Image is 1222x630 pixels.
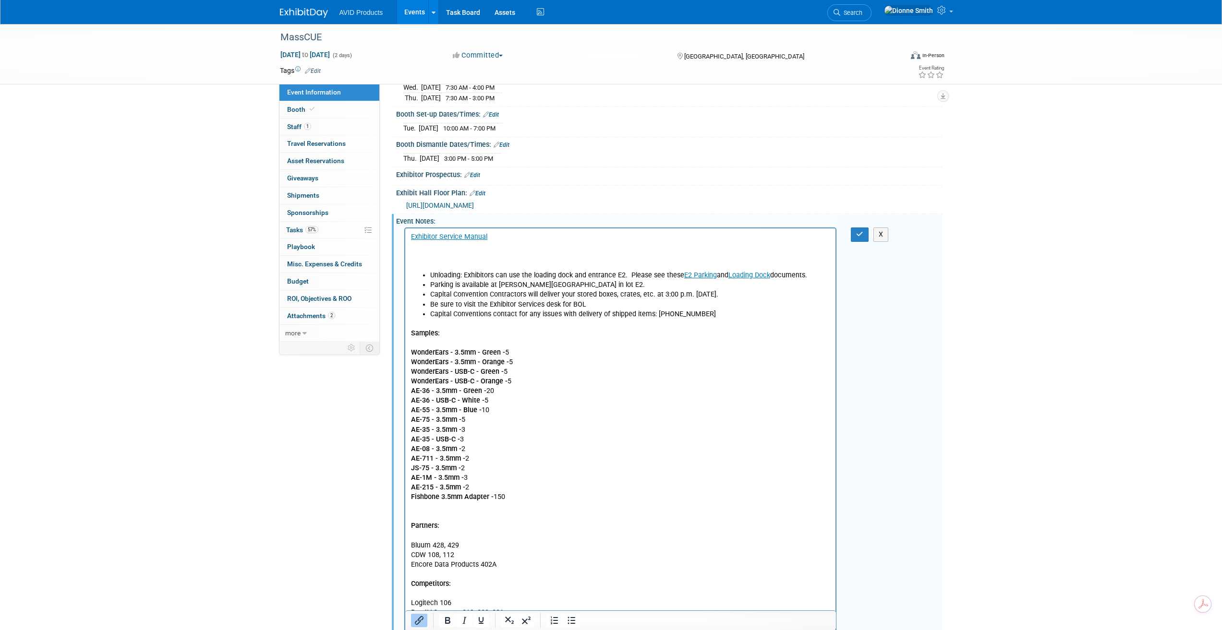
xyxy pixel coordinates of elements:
button: Italic [456,614,472,627]
button: Insert/edit link [411,614,427,627]
span: 2 [328,312,335,319]
span: 10:00 AM - 7:00 PM [443,125,496,132]
a: Booth [279,101,379,118]
a: Tasks57% [279,222,379,238]
span: (2 days) [332,52,352,59]
a: [URL][DOMAIN_NAME] [406,202,474,209]
a: Edit [483,111,499,118]
span: more [285,329,301,337]
span: Travel Reservations [287,140,346,147]
a: ROI, Objectives & ROO [279,290,379,307]
span: Booth [287,106,316,113]
span: Staff [287,123,311,131]
a: Budget [279,273,379,290]
span: Search [840,9,862,16]
td: Toggle Event Tabs [360,342,379,354]
div: Event Notes: [396,214,943,226]
div: Event Format [846,50,945,64]
span: 7:30 AM - 3:00 PM [446,95,495,102]
td: Tue. [403,123,419,133]
button: Subscript [501,614,518,627]
span: 57% [305,226,318,233]
td: [DATE] [419,123,438,133]
div: Exhibitor Prospectus: [396,167,943,180]
a: Search [827,4,871,21]
div: Exhibit Hall Floor Plan: [396,186,943,198]
button: Superscript [518,614,534,627]
button: Bold [439,614,456,627]
div: Booth Dismantle Dates/Times: [396,137,943,150]
span: Budget [287,277,309,285]
td: Wed. [403,83,421,93]
a: more [279,325,379,342]
td: [DATE] [420,154,439,164]
span: Misc. Expenses & Credits [287,260,362,268]
a: Edit [464,172,480,178]
div: In-Person [922,52,944,59]
a: Shipments [279,187,379,204]
span: Shipments [287,191,319,199]
span: [DATE] [DATE] [280,50,330,59]
span: Sponsorships [287,209,328,216]
a: Edit [470,190,485,197]
button: Underline [473,614,489,627]
a: Staff1 [279,119,379,135]
button: Committed [449,50,507,60]
button: X [873,227,889,241]
span: to [301,51,310,59]
span: Event Information [287,88,341,96]
a: Misc. Expenses & Credits [279,256,379,273]
a: Asset Reservations [279,153,379,169]
span: 1 [304,123,311,130]
a: Playbook [279,238,379,255]
span: 3:00 PM - 5:00 PM [444,155,493,162]
td: [DATE] [421,93,441,103]
td: Thu. [403,93,421,103]
td: Thu. [403,154,420,164]
a: Edit [305,68,321,74]
img: Format-Inperson.png [911,51,920,59]
span: Asset Reservations [287,157,344,165]
img: ExhibitDay [280,8,328,18]
a: Travel Reservations [279,135,379,152]
div: Booth Set-up Dates/Times: [396,107,943,119]
a: Giveaways [279,170,379,187]
td: Tags [280,66,321,75]
span: Attachments [287,312,335,320]
img: Dionne Smith [884,5,933,16]
i: Booth reservation complete [310,107,315,112]
td: Personalize Event Tab Strip [343,342,360,354]
a: Sponsorships [279,204,379,221]
span: Giveaways [287,174,318,182]
button: Numbered list [546,614,563,627]
span: 7:30 AM - 4:00 PM [446,84,495,91]
td: [DATE] [421,83,441,93]
span: [GEOGRAPHIC_DATA], [GEOGRAPHIC_DATA] [684,53,804,60]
